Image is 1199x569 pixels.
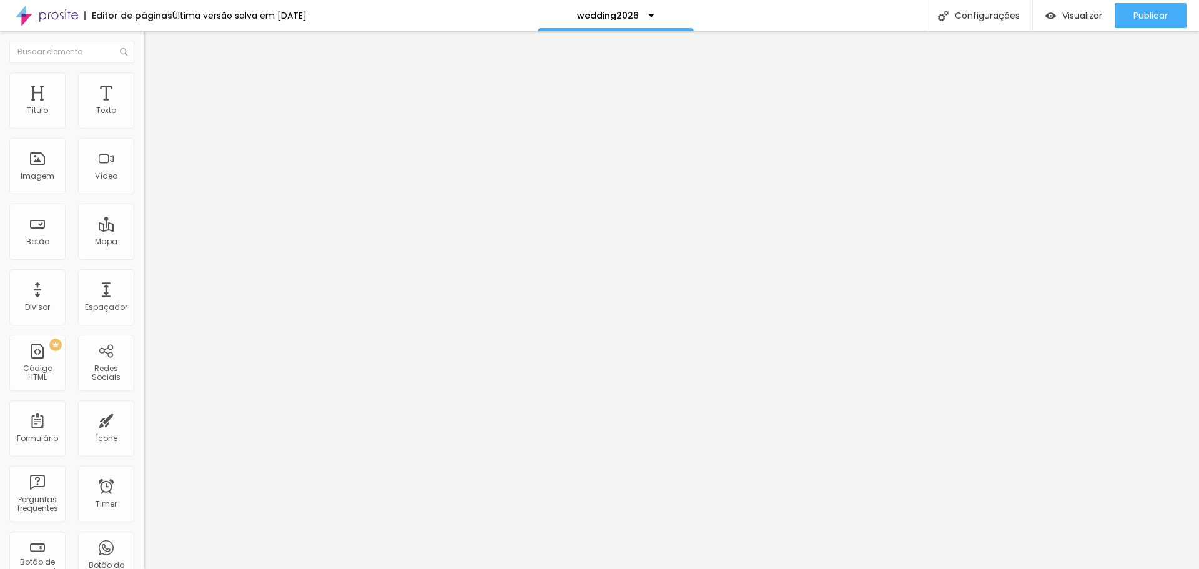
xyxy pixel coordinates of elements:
img: view-1.svg [1045,11,1056,21]
div: Timer [96,500,117,508]
div: Redes Sociais [81,364,131,382]
div: Vídeo [95,172,117,181]
div: Última versão salva em [DATE] [172,11,307,20]
input: Buscar elemento [9,41,134,63]
div: Texto [96,106,116,115]
div: Imagem [21,172,54,181]
button: Publicar [1115,3,1187,28]
iframe: Editor [144,31,1199,569]
p: wedding2026 [577,11,639,20]
div: Mapa [95,237,117,246]
div: Ícone [96,434,117,443]
img: Icone [120,48,127,56]
div: Espaçador [85,303,127,312]
img: Icone [938,11,949,21]
span: Visualizar [1062,11,1102,21]
div: Código HTML [12,364,62,382]
div: Divisor [25,303,50,312]
div: Título [27,106,48,115]
div: Perguntas frequentes [12,495,62,513]
button: Visualizar [1033,3,1115,28]
div: Botão [26,237,49,246]
span: Publicar [1133,11,1168,21]
div: Editor de páginas [84,11,172,20]
div: Formulário [17,434,58,443]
